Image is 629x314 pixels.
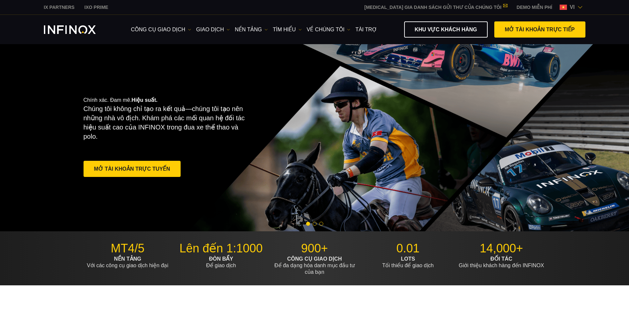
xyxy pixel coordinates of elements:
a: INFINOX [80,4,113,11]
span: vi [567,3,577,11]
strong: LOTS [401,256,415,262]
a: VỀ CHÚNG TÔI [307,26,351,34]
a: INFINOX MENU [512,4,557,11]
p: Để đa dạng hóa danh mục đầu tư của bạn [270,256,359,275]
a: KHU VỰC KHÁCH HÀNG [404,21,488,38]
p: Để giao dịch [177,256,265,269]
a: Mở Tài khoản Trực tuyến [84,161,181,177]
p: Tối thiểu để giao dịch [364,256,452,269]
p: Chúng tôi không chỉ tạo ra kết quả—chúng tôi tạo nên những nhà vô địch. Khám phá các mối quan hệ ... [84,104,250,141]
a: MỞ TÀI KHOẢN TRỰC TIẾP [494,21,585,38]
p: 900+ [270,241,359,256]
p: Với các công cụ giao dịch hiện đại [84,256,172,269]
a: NỀN TẢNG [235,26,268,34]
strong: Hiệu suất. [131,97,157,103]
a: [MEDICAL_DATA] GIA DANH SÁCH GỬI THƯ CỦA CHÚNG TÔI [360,5,512,10]
strong: CÔNG CỤ GIAO DỊCH [287,256,342,262]
p: MT4/5 [84,241,172,256]
a: GIAO DỊCH [196,26,230,34]
span: Go to slide 1 [306,222,310,226]
strong: NỀN TẢNG [114,256,141,262]
a: Tài trợ [355,26,377,34]
p: 14,000+ [457,241,546,256]
span: Go to slide 2 [313,222,317,226]
a: INFINOX [39,4,80,11]
a: Tìm hiểu [273,26,302,34]
p: Giới thiệu khách hàng đến INFINOX [457,256,546,269]
p: Lên đến 1:1000 [177,241,265,256]
strong: ĐỐI TÁC [490,256,512,262]
a: INFINOX Logo [44,25,111,34]
a: công cụ giao dịch [131,26,192,34]
p: 0.01 [364,241,452,256]
strong: ĐÒN BẨY [209,256,233,262]
div: Chính xác. Đam mê. [84,86,292,189]
span: Go to slide 3 [319,222,323,226]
